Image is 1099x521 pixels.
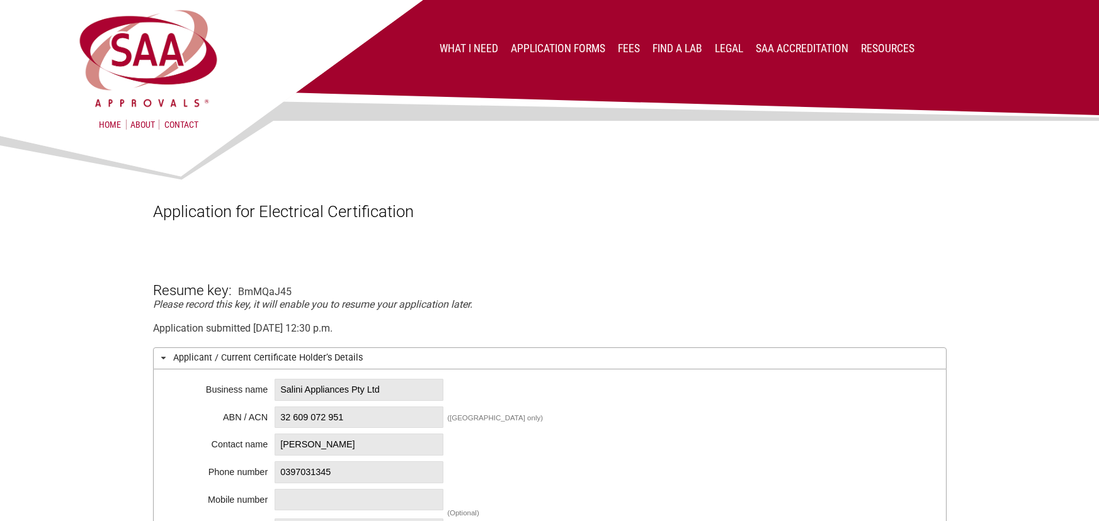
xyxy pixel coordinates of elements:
[447,509,479,517] div: (Optional)
[275,434,443,456] span: [PERSON_NAME]
[861,42,914,55] a: Resources
[440,42,498,55] a: What I Need
[126,120,159,130] a: About
[275,406,443,429] span: 32 609 072 951
[173,435,268,448] div: Contact name
[153,202,947,221] h1: Application for Electrical Certification
[153,347,947,369] h3: Applicant / Current Certificate Holder’s Details
[153,260,232,298] h3: Resume key:
[153,298,472,310] em: Please record this key, it will enable you to resume your application later.
[77,8,220,109] img: SAA Approvals
[164,120,198,130] a: Contact
[99,120,121,130] a: Home
[275,461,443,483] span: 0397031345
[511,42,605,55] a: Application Forms
[238,286,292,298] div: BmMQaJ45
[173,408,268,421] div: ABN / ACN
[173,491,268,503] div: Mobile number
[447,414,543,422] div: ([GEOGRAPHIC_DATA] only)
[153,322,947,334] div: Application submitted [DATE] 12:30 p.m.
[618,42,640,55] a: Fees
[173,463,268,476] div: Phone number
[652,42,702,55] a: Find a lab
[173,381,268,393] div: Business name
[756,42,848,55] a: SAA Accreditation
[715,42,743,55] a: Legal
[275,379,443,401] span: Salini Appliances Pty Ltd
